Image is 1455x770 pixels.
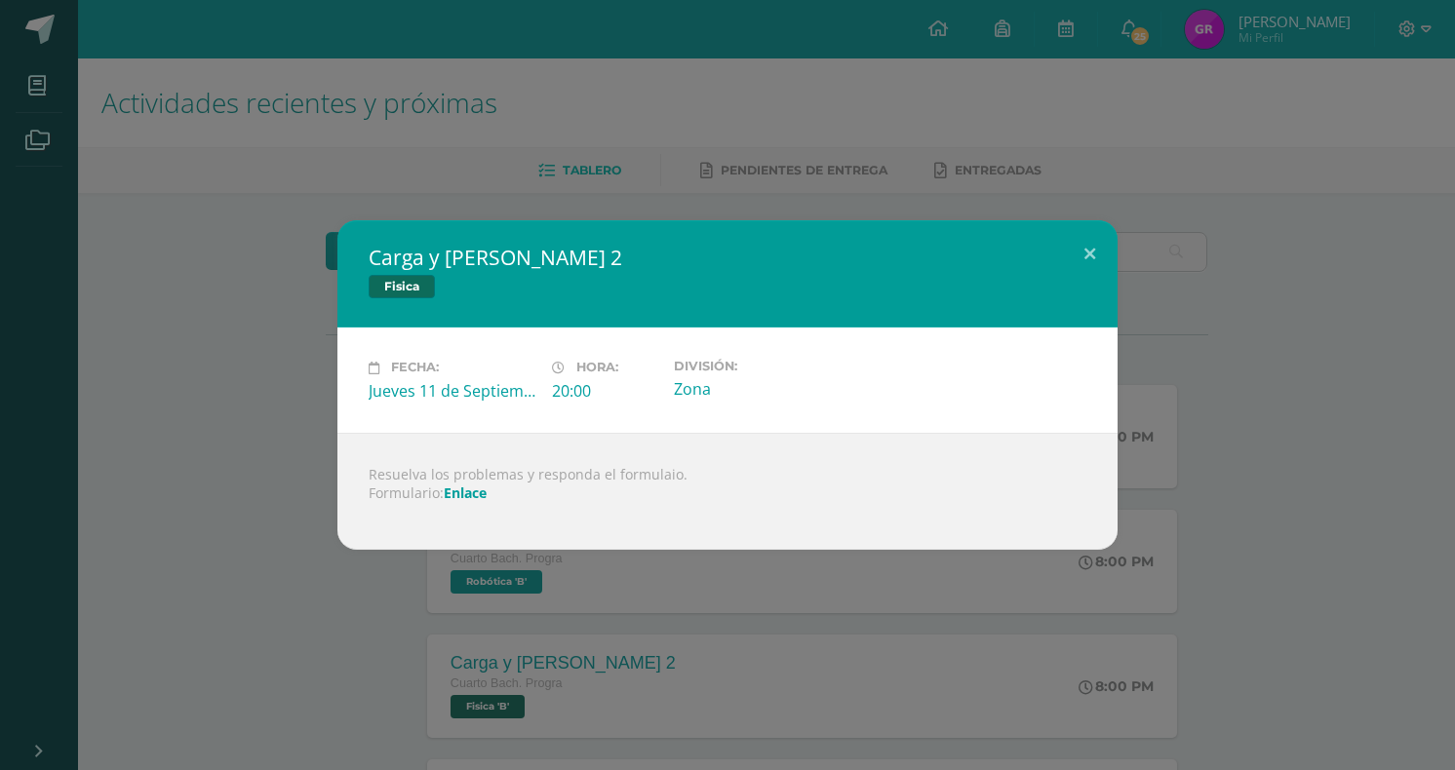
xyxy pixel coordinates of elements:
label: División: [674,359,842,373]
a: Enlace [444,483,487,502]
div: 20:00 [552,380,658,402]
h2: Carga y [PERSON_NAME] 2 [369,244,1086,271]
span: Hora: [576,361,618,375]
div: Zona [674,378,842,400]
div: Resuelva los problemas y responda el formulaio. Formulario: [337,433,1118,550]
span: Fisica [369,275,435,298]
div: Jueves 11 de Septiembre [369,380,536,402]
button: Close (Esc) [1062,220,1118,287]
span: Fecha: [391,361,439,375]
